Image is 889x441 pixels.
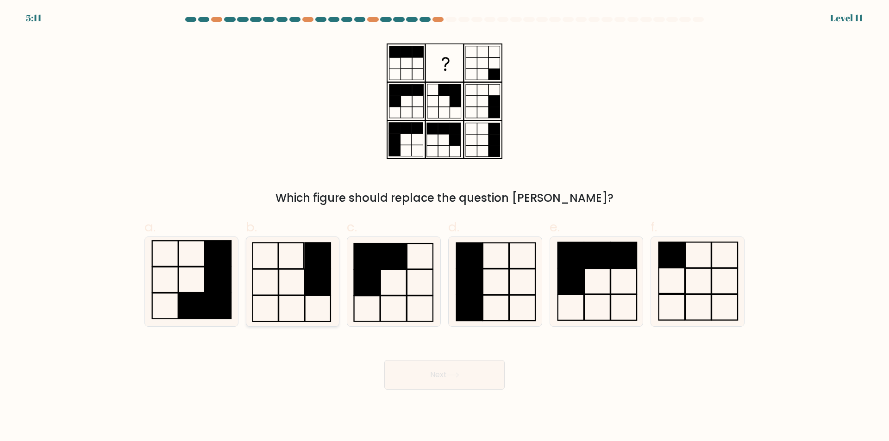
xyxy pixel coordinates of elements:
div: Which figure should replace the question [PERSON_NAME]? [150,190,739,206]
span: e. [550,218,560,236]
div: Level 11 [830,11,863,25]
span: c. [347,218,357,236]
span: d. [448,218,459,236]
span: b. [246,218,257,236]
span: a. [144,218,156,236]
button: Next [384,360,505,390]
span: f. [651,218,657,236]
div: 5:11 [26,11,42,25]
